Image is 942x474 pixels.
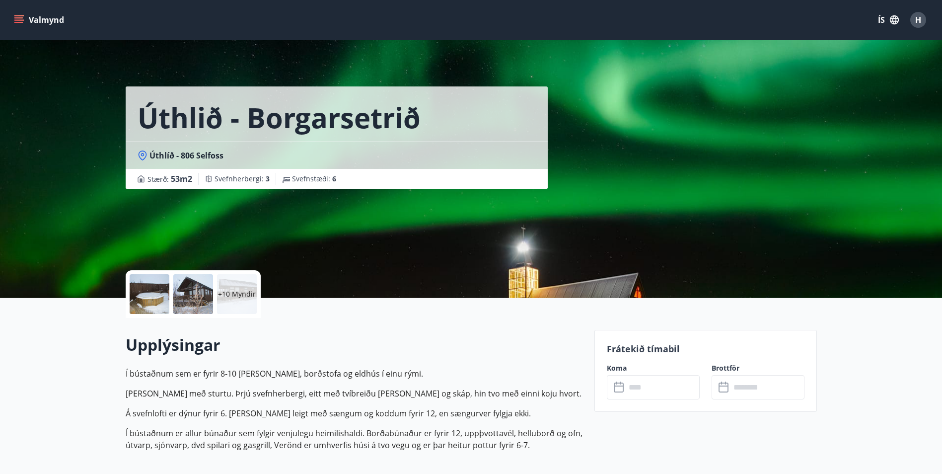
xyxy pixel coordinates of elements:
[607,363,700,373] label: Koma
[12,11,68,29] button: menu
[149,150,223,161] span: Úthlíð - 806 Selfoss
[138,98,421,136] h1: Úthlið - Borgarsetrið
[292,174,336,184] span: Svefnstæði :
[872,11,904,29] button: ÍS
[126,334,582,356] h2: Upplýsingar
[218,289,256,299] p: +10 Myndir
[171,173,192,184] span: 53 m2
[215,174,270,184] span: Svefnherbergi :
[915,14,921,25] span: H
[332,174,336,183] span: 6
[126,407,582,419] p: Á svefnlofti er dýnur fyrir 6. [PERSON_NAME] leigt með sængum og koddum fyrir 12, en sængurver fy...
[607,342,804,355] p: Frátekið tímabil
[712,363,804,373] label: Brottför
[147,173,192,185] span: Stærð :
[126,388,582,399] p: [PERSON_NAME] með sturtu. Þrjú svefnherbergi, eitt með tvíbreiðu [PERSON_NAME] og skáp, hin tvo m...
[906,8,930,32] button: H
[126,427,582,451] p: Í bústaðnum er allur búnaður sem fylgir venjulegu heimilishaldi. Borðabúnaður er fyrir 12, uppþvo...
[266,174,270,183] span: 3
[126,368,582,380] p: Í bústaðnum sem er fyrir 8-10 [PERSON_NAME], borðstofa og eldhús í einu rými.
